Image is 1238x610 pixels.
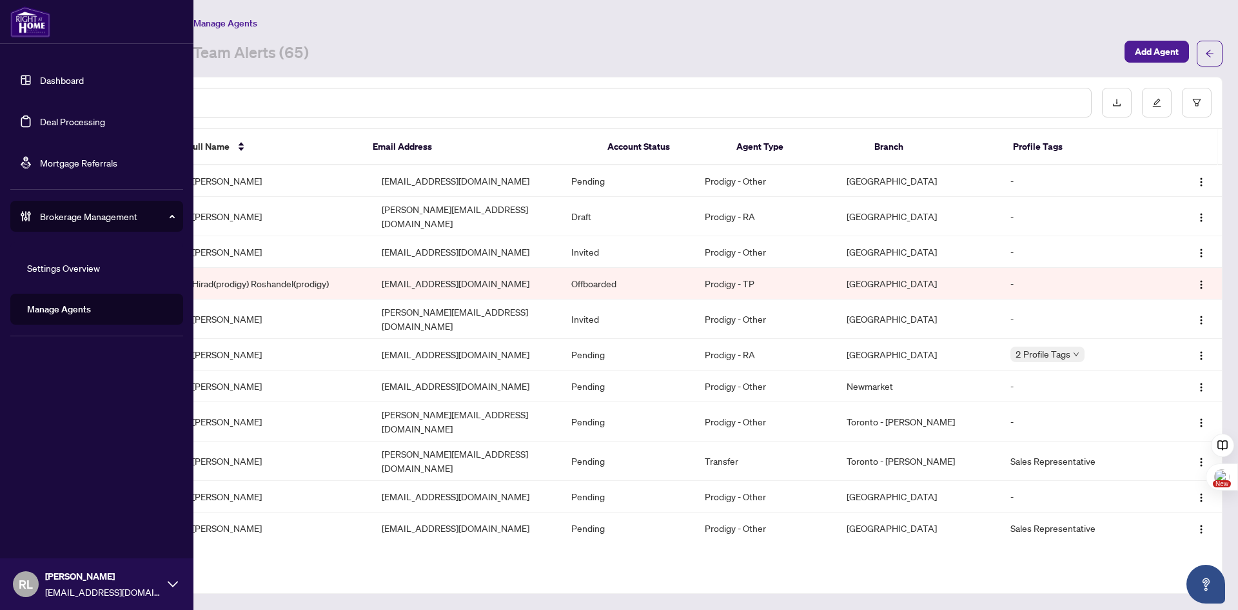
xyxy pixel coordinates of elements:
[1135,41,1179,62] span: Add Agent
[40,116,105,127] a: Deal Processing
[694,268,837,300] td: Prodigy - TP
[836,442,999,481] td: Toronto - [PERSON_NAME]
[1196,351,1206,361] img: Logo
[10,6,50,37] img: logo
[836,197,999,236] td: [GEOGRAPHIC_DATA]
[836,402,999,442] td: Toronto - [PERSON_NAME]
[371,513,561,544] td: [EMAIL_ADDRESS][DOMAIN_NAME]
[45,585,161,599] span: [EMAIL_ADDRESS][DOMAIN_NAME]
[362,129,597,165] th: Email Address
[1000,165,1161,197] td: -
[836,339,999,371] td: [GEOGRAPHIC_DATA]
[371,402,561,442] td: [PERSON_NAME][EMAIL_ADDRESS][DOMAIN_NAME]
[371,371,561,402] td: [EMAIL_ADDRESS][DOMAIN_NAME]
[1182,88,1212,117] button: filter
[694,236,837,268] td: Prodigy - Other
[694,165,837,197] td: Prodigy - Other
[1191,206,1212,227] button: Logo
[1000,402,1161,442] td: -
[1196,418,1206,428] img: Logo
[1191,486,1212,507] button: Logo
[561,339,694,371] td: Pending
[1196,280,1206,290] img: Logo
[1205,49,1214,58] span: arrow-left
[1000,513,1161,544] td: Sales Representative
[27,262,100,274] a: Settings Overview
[694,371,837,402] td: Prodigy - Other
[1196,315,1206,325] img: Logo
[1191,241,1212,262] button: Logo
[1112,98,1121,107] span: download
[182,197,371,236] td: [PERSON_NAME]
[561,268,694,300] td: Offboarded
[1191,451,1212,471] button: Logo
[193,42,309,65] a: Team Alerts (65)
[1196,493,1206,503] img: Logo
[694,513,837,544] td: Prodigy - Other
[561,165,694,197] td: Pending
[1142,88,1172,117] button: edit
[561,402,694,442] td: Pending
[371,197,561,236] td: [PERSON_NAME][EMAIL_ADDRESS][DOMAIN_NAME]
[178,129,362,165] th: Full Name
[836,165,999,197] td: [GEOGRAPHIC_DATA]
[1191,273,1212,294] button: Logo
[1125,41,1189,63] button: Add Agent
[836,300,999,339] td: [GEOGRAPHIC_DATA]
[182,236,371,268] td: [PERSON_NAME]
[27,303,91,315] a: Manage Agents
[182,481,371,513] td: [PERSON_NAME]
[1196,457,1206,467] img: Logo
[561,371,694,402] td: Pending
[1000,300,1161,339] td: -
[193,17,257,29] span: Manage Agents
[1191,344,1212,365] button: Logo
[1196,177,1206,187] img: Logo
[182,402,371,442] td: [PERSON_NAME]
[1191,518,1212,538] button: Logo
[371,165,561,197] td: [EMAIL_ADDRESS][DOMAIN_NAME]
[371,339,561,371] td: [EMAIL_ADDRESS][DOMAIN_NAME]
[1152,98,1161,107] span: edit
[836,371,999,402] td: Newmarket
[561,300,694,339] td: Invited
[561,481,694,513] td: Pending
[836,236,999,268] td: [GEOGRAPHIC_DATA]
[694,481,837,513] td: Prodigy - Other
[694,402,837,442] td: Prodigy - Other
[371,442,561,481] td: [PERSON_NAME][EMAIL_ADDRESS][DOMAIN_NAME]
[45,569,161,584] span: [PERSON_NAME]
[19,575,33,593] span: RL
[836,268,999,300] td: [GEOGRAPHIC_DATA]
[371,300,561,339] td: [PERSON_NAME][EMAIL_ADDRESS][DOMAIN_NAME]
[1003,129,1159,165] th: Profile Tags
[371,481,561,513] td: [EMAIL_ADDRESS][DOMAIN_NAME]
[1016,347,1070,361] span: 2 Profile Tags
[182,268,371,300] td: Hirad(prodigy) Roshandel(prodigy)
[1000,236,1161,268] td: -
[40,74,84,86] a: Dashboard
[1000,481,1161,513] td: -
[1196,212,1206,223] img: Logo
[182,442,371,481] td: [PERSON_NAME]
[836,513,999,544] td: [GEOGRAPHIC_DATA]
[1000,268,1161,300] td: -
[1196,248,1206,258] img: Logo
[182,513,371,544] td: [PERSON_NAME]
[1000,442,1161,481] td: Sales Representative
[694,442,837,481] td: Transfer
[1102,88,1132,117] button: download
[597,129,726,165] th: Account Status
[182,339,371,371] td: [PERSON_NAME]
[371,236,561,268] td: [EMAIL_ADDRESS][DOMAIN_NAME]
[561,513,694,544] td: Pending
[1196,524,1206,534] img: Logo
[726,129,864,165] th: Agent Type
[182,371,371,402] td: [PERSON_NAME]
[1000,197,1161,236] td: -
[1191,411,1212,432] button: Logo
[1191,376,1212,396] button: Logo
[182,300,371,339] td: [PERSON_NAME]
[1186,565,1225,604] button: Open asap
[561,442,694,481] td: Pending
